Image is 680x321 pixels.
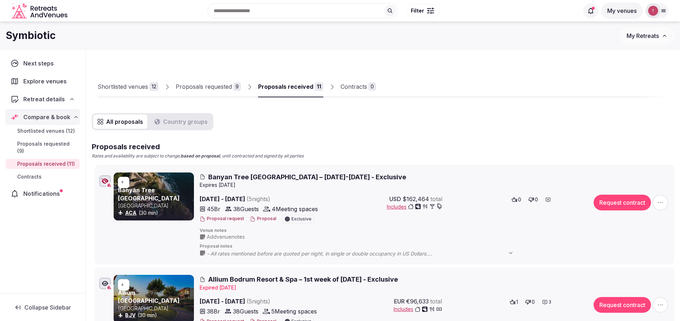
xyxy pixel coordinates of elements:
[207,250,521,257] span: - All rates mentioned before are quoted per night, in single or double occupancy in US Dollars. -...
[118,186,180,201] a: Banyan Tree [GEOGRAPHIC_DATA]
[207,307,220,316] span: 38 Br
[208,275,398,284] span: Allium Bodrum Resort & Spa – 1st week of [DATE] - Exclusive
[118,202,192,209] p: [GEOGRAPHIC_DATA]
[548,299,551,305] span: 3
[6,56,80,71] a: Next steps
[23,113,70,121] span: Compare & book
[125,312,135,318] a: BJV
[125,210,137,216] a: ACA
[92,153,304,159] p: Rates and availability are subject to change, , until contracted and signed by all parties
[250,216,276,222] button: Proposal
[200,228,670,234] span: Venue notes
[389,195,401,203] span: USD
[594,195,651,210] button: Request contract
[509,195,523,205] button: 0
[6,172,80,182] a: Contracts
[181,153,220,159] strong: based on proposal
[11,3,69,19] svg: Retreats and Venues company logo
[6,126,80,136] a: Shortlisted venues (12)
[6,159,80,169] a: Proposals received (11)
[17,160,75,167] span: Proposals received (11)
[150,115,212,129] button: Country groups
[403,195,429,203] span: $162,464
[207,205,220,213] span: 45 Br
[406,297,429,306] span: €96,633
[92,142,304,152] h2: Proposals received
[23,189,63,198] span: Notifications
[200,181,670,189] div: Expire s [DATE]
[601,3,643,19] button: My venues
[594,297,651,313] button: Request contract
[17,140,77,155] span: Proposals requested (9)
[208,172,406,181] span: Banyan Tree [GEOGRAPHIC_DATA] – [DATE]-[DATE] - Exclusive
[23,59,57,68] span: Next steps
[200,195,326,203] span: [DATE] - [DATE]
[247,298,270,305] span: ( 5 night s )
[368,82,376,91] div: 0
[508,297,520,307] button: 1
[200,297,326,306] span: [DATE] - [DATE]
[518,196,521,203] span: 0
[200,216,244,222] button: Proposal request
[627,32,659,39] span: My Retreats
[430,297,442,306] span: total
[247,195,270,203] span: ( 5 night s )
[601,7,643,14] a: My venues
[523,297,537,307] button: 0
[118,312,192,319] div: (30 min)
[411,7,424,14] span: Filter
[431,195,442,203] span: total
[6,186,80,201] a: Notifications
[176,77,241,97] a: Proposals requested9
[540,297,553,307] button: 3
[532,298,535,306] span: 0
[341,82,367,91] div: Contracts
[24,304,71,311] span: Collapse Sidebar
[258,82,313,91] div: Proposals received
[291,217,312,221] span: Exclusive
[149,82,158,91] div: 12
[200,243,670,249] span: Proposal notes
[648,6,658,16] img: Thiago Martins
[23,77,70,86] span: Explore venues
[93,115,147,129] button: All proposals
[233,307,258,316] span: 38 Guests
[207,233,245,240] span: Add venue notes
[258,77,323,97] a: Proposals received11
[11,3,69,19] a: Visit the homepage
[6,29,56,43] h1: Symbiotic
[17,127,75,135] span: Shortlisted venues (12)
[98,77,158,97] a: Shortlisted venues12
[118,305,192,312] p: [GEOGRAPHIC_DATA]
[233,205,259,213] span: 38 Guests
[516,298,518,306] span: 1
[23,95,65,103] span: Retreat details
[6,74,80,89] a: Explore venues
[394,306,442,313] button: Includes
[233,82,241,91] div: 9
[394,297,405,306] span: EUR
[387,203,442,210] button: Includes
[17,173,42,180] span: Contracts
[6,300,80,315] button: Collapse Sidebar
[176,82,232,91] div: Proposals requested
[406,4,439,18] button: Filter
[98,82,148,91] div: Shortlisted venues
[200,284,670,291] div: Expire d [DATE]
[315,82,323,91] div: 11
[341,77,376,97] a: Contracts0
[272,205,318,213] span: 4 Meeting spaces
[620,27,674,45] button: My Retreats
[6,139,80,156] a: Proposals requested (9)
[118,209,192,217] div: (30 min)
[526,195,540,205] button: 0
[535,196,538,203] span: 0
[271,307,317,316] span: 5 Meeting spaces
